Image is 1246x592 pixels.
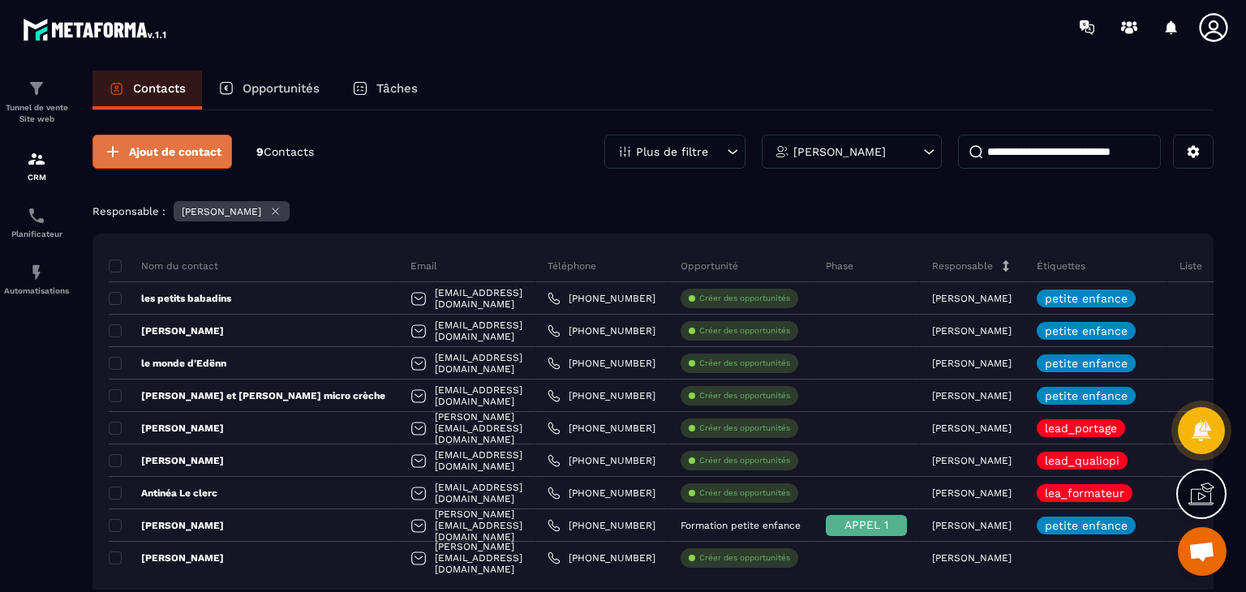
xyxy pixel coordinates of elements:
p: [PERSON_NAME] [182,206,261,217]
p: [PERSON_NAME] [932,358,1012,369]
p: CRM [4,173,69,182]
p: Formation petite enfance [681,520,801,531]
span: Contacts [264,145,314,158]
p: Opportunités [243,81,320,96]
p: lead_qualiopi [1045,455,1119,466]
p: petite enfance [1045,390,1128,401]
p: Liste [1179,260,1202,272]
p: le monde d'Edënn [109,357,226,370]
p: [PERSON_NAME] [932,423,1012,434]
a: [PHONE_NUMBER] [548,389,655,402]
p: Créer des opportunités [699,293,790,304]
p: [PERSON_NAME] [109,551,224,564]
p: Responsable [932,260,993,272]
p: Planificateur [4,230,69,238]
p: Étiquettes [1037,260,1085,272]
p: Créer des opportunités [699,325,790,337]
button: Ajout de contact [92,135,232,169]
p: Tâches [376,81,418,96]
p: Email [410,260,437,272]
p: Automatisations [4,286,69,295]
a: [PHONE_NUMBER] [548,551,655,564]
p: Créer des opportunités [699,487,790,499]
p: [PERSON_NAME] [932,552,1012,564]
p: [PERSON_NAME] [793,146,886,157]
p: [PERSON_NAME] [932,390,1012,401]
a: Contacts [92,71,202,109]
a: Tâches [336,71,434,109]
p: petite enfance [1045,293,1128,304]
a: schedulerschedulerPlanificateur [4,194,69,251]
p: Phase [826,260,853,272]
div: Ouvrir le chat [1178,527,1227,576]
p: Contacts [133,81,186,96]
a: [PHONE_NUMBER] [548,324,655,337]
p: Créer des opportunités [699,552,790,564]
p: Plus de filtre [636,146,708,157]
a: automationsautomationsAutomatisations [4,251,69,307]
p: [PERSON_NAME] [932,455,1012,466]
p: [PERSON_NAME] [932,325,1012,337]
a: [PHONE_NUMBER] [548,292,655,305]
p: lea_formateur [1045,487,1124,499]
p: Responsable : [92,205,165,217]
a: [PHONE_NUMBER] [548,422,655,435]
p: [PERSON_NAME] [109,324,224,337]
a: formationformationTunnel de vente Site web [4,66,69,137]
p: [PERSON_NAME] [932,520,1012,531]
p: [PERSON_NAME] [109,422,224,435]
img: formation [27,79,46,98]
p: [PERSON_NAME] [932,487,1012,499]
a: Opportunités [202,71,336,109]
p: 9 [256,144,314,160]
img: logo [23,15,169,44]
p: Nom du contact [109,260,218,272]
a: [PHONE_NUMBER] [548,454,655,467]
span: APPEL 1 [844,518,888,531]
p: les petits babadins [109,292,231,305]
p: Créer des opportunités [699,423,790,434]
p: Tunnel de vente Site web [4,102,69,125]
p: [PERSON_NAME] [932,293,1012,304]
p: Créer des opportunités [699,358,790,369]
a: [PHONE_NUMBER] [548,357,655,370]
p: Opportunité [681,260,738,272]
p: [PERSON_NAME] [109,519,224,532]
p: petite enfance [1045,520,1128,531]
p: Téléphone [548,260,596,272]
img: formation [27,149,46,169]
p: Créer des opportunités [699,390,790,401]
span: Ajout de contact [129,144,221,160]
p: [PERSON_NAME] et [PERSON_NAME] micro crèche [109,389,385,402]
a: formationformationCRM [4,137,69,194]
a: [PHONE_NUMBER] [548,487,655,500]
p: [PERSON_NAME] [109,454,224,467]
a: [PHONE_NUMBER] [548,519,655,532]
img: automations [27,263,46,282]
p: Antinéa Le clerc [109,487,217,500]
p: Créer des opportunités [699,455,790,466]
p: lead_portage [1045,423,1117,434]
img: scheduler [27,206,46,225]
p: petite enfance [1045,358,1128,369]
p: petite enfance [1045,325,1128,337]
